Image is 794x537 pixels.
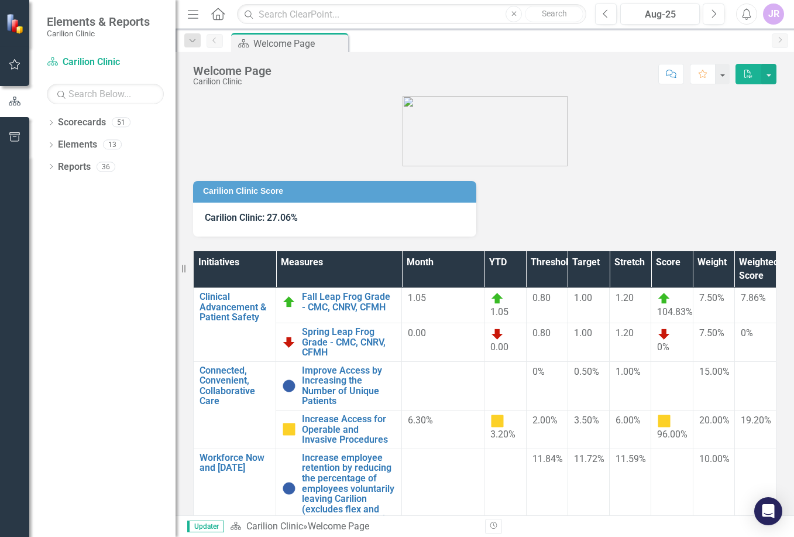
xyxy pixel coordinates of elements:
[616,415,641,426] span: 6.00%
[741,327,753,338] span: 0%
[616,366,641,377] span: 1.00%
[574,327,592,338] span: 1.00
[237,4,586,25] input: Search ClearPoint...
[657,292,671,306] img: On Target
[276,288,402,323] td: Double-Click to Edit Right Click for Context Menu
[542,9,567,18] span: Search
[616,453,646,464] span: 11.59%
[200,365,270,406] a: Connected, Convenient, Collaborative Care
[302,365,396,406] a: Improve Access by Increasing the Number of Unique Patients
[193,77,271,86] div: Carilion Clinic
[408,292,426,303] span: 1.05
[58,160,91,174] a: Reports
[47,56,164,69] a: Carilion Clinic
[574,415,599,426] span: 3.50%
[490,429,515,440] span: 3.20%
[282,335,296,349] img: Below Plan
[194,361,276,449] td: Double-Click to Edit Right Click for Context Menu
[657,414,671,428] img: Caution
[532,292,551,303] span: 0.80
[657,341,669,353] span: 0%
[620,4,700,25] button: Aug-25
[246,521,303,532] a: Carilion Clinic
[112,118,130,128] div: 51
[308,521,369,532] div: Welcome Page
[657,327,671,341] img: Below Plan
[194,288,276,362] td: Double-Click to Edit Right Click for Context Menu
[699,453,730,464] span: 10.00%
[302,292,396,312] a: Fall Leap Frog Grade - CMC, CNRV, CFMH
[58,138,97,152] a: Elements
[741,415,771,426] span: 19.20%
[200,453,270,473] a: Workforce Now and [DATE]
[699,415,730,426] span: 20.00%
[532,453,563,464] span: 11.84%
[403,96,568,166] img: carilion%20clinic%20logo%202.0.png
[616,292,634,303] span: 1.20
[282,422,296,436] img: Caution
[103,140,122,150] div: 13
[699,292,724,303] span: 7.50%
[754,497,782,525] div: Open Intercom Messenger
[200,292,270,323] a: Clinical Advancement & Patient Safety
[47,29,150,38] small: Carilion Clinic
[532,366,545,377] span: 0%
[187,521,224,532] span: Updater
[302,453,396,525] a: Increase employee retention by reducing the percentage of employees voluntarily leaving Carilion ...
[302,327,396,358] a: Spring Leap Frog Grade - CMC, CNRV, CFMH
[490,306,508,317] span: 1.05
[699,327,724,338] span: 7.50%
[574,366,599,377] span: 0.50%
[97,162,115,172] div: 36
[276,411,402,449] td: Double-Click to Edit Right Click for Context Menu
[276,323,402,361] td: Double-Click to Edit Right Click for Context Menu
[490,327,504,341] img: Below Plan
[47,84,164,104] input: Search Below...
[58,116,106,129] a: Scorecards
[193,64,271,77] div: Welcome Page
[408,415,433,426] span: 6.30%
[194,449,276,528] td: Double-Click to Edit Right Click for Context Menu
[490,414,504,428] img: Caution
[624,8,696,22] div: Aug-25
[282,295,296,309] img: On Target
[276,361,402,410] td: Double-Click to Edit Right Click for Context Menu
[230,520,476,533] div: »
[203,187,470,196] h3: Carilion Clinic Score
[741,292,766,303] span: 7.86%
[490,292,504,306] img: On Target
[657,429,688,440] span: 96.00%
[276,449,402,528] td: Double-Click to Edit Right Click for Context Menu
[525,6,583,22] button: Search
[282,379,296,393] img: No Information
[205,212,298,223] span: Carilion Clinic: 27.06%
[574,453,604,464] span: 11.72%
[763,4,784,25] button: JR
[574,292,592,303] span: 1.00
[657,306,693,317] span: 104.83%
[253,36,345,51] div: Welcome Page
[490,341,508,353] span: 0.00
[616,327,634,338] span: 1.20
[532,415,558,426] span: 2.00%
[6,13,26,34] img: ClearPoint Strategy
[302,414,396,445] a: Increase Access for Operable and Invasive Procedures
[47,15,150,29] span: Elements & Reports
[532,327,551,338] span: 0.80
[282,481,296,495] img: No Information
[699,366,730,377] span: 15.00%
[408,327,426,338] span: 0.00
